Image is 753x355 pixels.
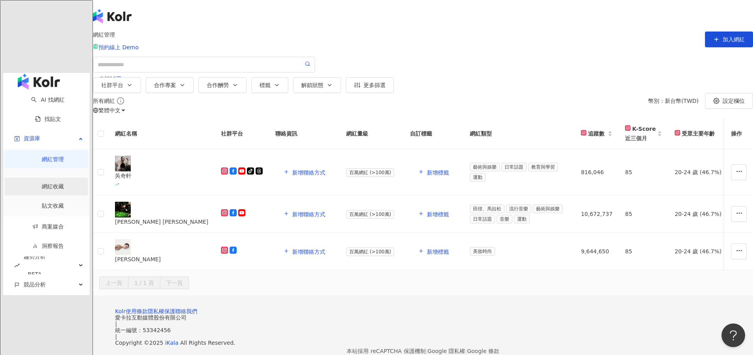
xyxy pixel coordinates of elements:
[675,129,721,138] div: 受眾主要年齡
[625,134,656,143] span: 近三個月
[301,82,333,88] div: 解鎖狀態
[115,340,731,346] div: Copyright © 2025 All Rights Reserved.
[175,308,197,314] a: 聯絡我們
[275,164,334,180] button: 新增聯絡方式
[42,203,64,209] a: 貼文收藏
[24,276,46,294] span: 競品分析
[427,249,449,255] span: 新增標籤
[470,204,504,213] span: 田徑、馬拉松
[725,118,753,149] th: 操作
[42,156,64,162] a: 網紅管理
[154,82,185,88] div: 合作專案
[115,308,126,314] a: Kolr
[148,308,175,314] a: 隱私權保護
[346,77,394,93] button: 更多篩選
[514,215,530,223] span: 運動
[354,82,386,88] div: 更多篩選
[625,247,662,256] div: 85
[470,163,500,171] span: 藝術與娛樂
[115,171,208,180] div: 吳奇軒
[24,266,46,283] div: BETA
[470,215,495,223] span: 日常話題
[115,217,208,226] div: [PERSON_NAME] [PERSON_NAME]
[705,32,753,47] button: 加入網紅
[31,97,64,103] a: searchAI 找網紅
[467,348,499,354] a: Google 條款
[497,215,512,223] span: 音樂
[340,118,404,149] th: 網紅量級
[581,210,612,218] div: 10,672,737
[115,156,131,171] img: KOL Avatar
[427,211,449,217] span: 新增標籤
[292,249,325,255] span: 新增聯絡方式
[109,118,215,149] th: 網紅名稱
[215,118,269,149] th: 社群平台
[346,247,394,256] span: 百萬網紅 (>100萬)
[275,243,334,259] button: 新增聯絡方式
[723,36,745,43] span: 加入網紅
[705,93,753,109] button: 設定欄位
[470,247,495,256] span: 美妝時尚
[24,130,40,147] span: 資源庫
[581,129,606,138] div: 追蹤數
[470,173,486,182] span: 運動
[35,116,61,122] a: 找貼文
[346,210,394,219] span: 百萬網紅 (>100萬)
[115,321,117,327] span: |
[260,82,280,88] div: 標籤
[93,77,141,93] button: 社群平台
[32,243,64,249] a: 洞察報告
[427,348,465,354] a: Google 隱私權
[115,327,731,333] div: 統一編號：53342456
[506,204,531,213] span: 流行音樂
[346,168,394,177] span: 百萬網紅 (>100萬)
[675,247,721,256] div: 20-24 歲 (46.7%)
[115,314,731,321] div: 愛卡拉互動媒體股份有限公司
[465,348,467,354] span: |
[24,248,46,283] span: 趨勢分析
[207,82,238,88] div: 合作酬勞
[115,333,117,340] span: |
[292,169,325,176] span: 新增聯絡方式
[251,77,288,93] button: 標籤
[410,206,457,222] button: 新增標籤
[675,210,721,218] div: 20-24 歲 (46.7%)
[146,77,194,93] button: 合作專案
[93,9,132,23] img: logo
[42,183,64,190] a: 網紅收藏
[721,323,745,347] iframe: Help Scout Beacon - Open
[427,169,449,176] span: 新增標籤
[165,340,178,346] a: iKala
[292,211,325,217] span: 新增聯絡方式
[648,98,699,104] div: 幣別 ： 新台幣 ( TWD )
[115,239,131,255] img: KOL Avatar
[269,118,340,149] th: 聯絡資訊
[32,223,64,230] a: 商案媒合
[115,255,208,264] div: [PERSON_NAME]
[723,98,745,104] span: 設定欄位
[410,243,457,259] button: 新增標籤
[198,77,247,93] button: 合作酬勞
[528,163,558,171] span: 教育與學習
[93,32,115,47] span: 網紅管理
[99,277,128,289] button: 上一頁
[426,348,428,354] span: |
[275,206,334,222] button: 新增聯絡方式
[126,308,148,314] a: 使用條款
[128,277,160,289] button: 1 / 1 頁
[410,164,457,180] button: 新增標籤
[501,163,527,171] span: 日常話題
[625,210,662,218] div: 85
[581,247,612,256] div: 9,644,650
[404,118,464,149] th: 自訂標籤
[93,98,115,104] div: 所有網紅
[293,77,341,93] button: 解鎖狀態
[115,202,131,217] img: KOL Avatar
[14,263,20,268] span: rise
[160,277,189,289] button: 下一頁
[464,118,575,149] th: 網紅類型
[18,74,60,89] img: logo
[675,168,721,177] div: 20-24 歲 (46.7%)
[533,204,563,213] span: 藝術與娛樂
[101,82,133,88] div: 社群平台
